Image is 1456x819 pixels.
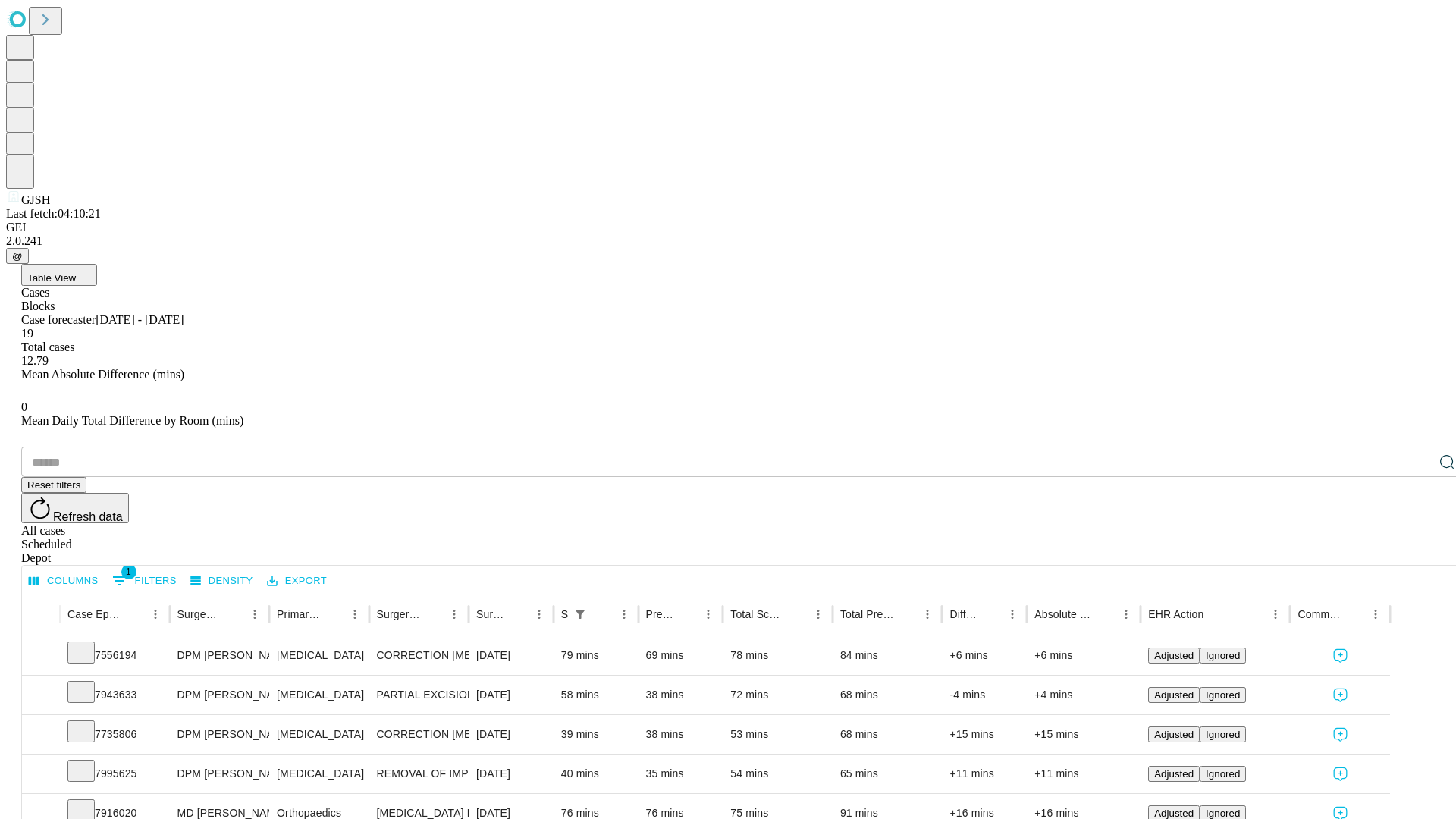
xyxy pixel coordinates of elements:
[561,636,631,675] div: 79 mins
[1206,689,1240,701] span: Ignored
[12,250,23,262] span: @
[67,608,122,620] div: Case Epic Id
[1034,608,1093,620] div: Absolute Difference
[476,636,546,675] div: [DATE]
[27,479,80,491] span: Reset filters
[561,676,631,714] div: 58 mins
[422,604,444,625] button: Sort
[1002,604,1023,625] button: Menu
[646,608,676,620] div: Predicted In Room Duration
[67,636,162,675] div: 7556194
[570,604,591,625] div: 1 active filter
[223,604,244,625] button: Sort
[1200,648,1246,664] button: Ignored
[949,755,1019,793] div: +11 mins
[1200,766,1246,782] button: Ignored
[263,570,331,593] button: Export
[1148,766,1200,782] button: Adjusted
[507,604,529,625] button: Sort
[21,414,243,427] span: Mean Daily Total Difference by Room (mins)
[1154,650,1194,661] span: Adjusted
[1205,604,1226,625] button: Sort
[949,715,1019,754] div: +15 mins
[646,715,716,754] div: 38 mins
[67,676,162,714] div: 7943633
[1154,689,1194,701] span: Adjusted
[124,604,145,625] button: Sort
[613,604,635,625] button: Menu
[561,715,631,754] div: 39 mins
[1116,604,1137,625] button: Menu
[730,755,825,793] div: 54 mins
[21,354,49,367] span: 12.79
[21,264,97,286] button: Table View
[1148,648,1200,664] button: Adjusted
[30,643,52,670] button: Expand
[27,272,76,284] span: Table View
[840,608,895,620] div: Total Predicted Duration
[1206,768,1240,780] span: Ignored
[1206,650,1240,661] span: Ignored
[561,755,631,793] div: 40 mins
[1206,808,1240,819] span: Ignored
[730,715,825,754] div: 53 mins
[592,604,613,625] button: Sort
[1154,768,1194,780] span: Adjusted
[6,234,1450,248] div: 2.0.241
[730,636,825,675] div: 78 mins
[377,636,461,675] div: CORRECTION [MEDICAL_DATA], DOUBLE [MEDICAL_DATA]
[949,636,1019,675] div: +6 mins
[1034,676,1133,714] div: +4 mins
[67,715,162,754] div: 7735806
[646,755,716,793] div: 35 mins
[840,755,935,793] div: 65 mins
[949,608,979,620] div: Difference
[444,604,465,625] button: Menu
[53,510,123,523] span: Refresh data
[1094,604,1116,625] button: Sort
[67,755,162,793] div: 7995625
[561,608,568,620] div: Scheduled In Room Duration
[21,400,27,413] span: 0
[377,755,461,793] div: REMOVAL OF IMPLANT DEEP
[949,676,1019,714] div: -4 mins
[730,608,785,620] div: Total Scheduled Duration
[21,327,33,340] span: 19
[6,207,101,220] span: Last fetch: 04:10:21
[1154,808,1194,819] span: Adjusted
[1034,715,1133,754] div: +15 mins
[96,313,184,326] span: [DATE] - [DATE]
[1200,687,1246,703] button: Ignored
[698,604,719,625] button: Menu
[917,604,938,625] button: Menu
[177,636,262,675] div: DPM [PERSON_NAME] [PERSON_NAME]
[1206,729,1240,740] span: Ignored
[145,604,166,625] button: Menu
[1344,604,1365,625] button: Sort
[121,564,136,579] span: 1
[808,604,829,625] button: Menu
[730,676,825,714] div: 72 mins
[277,608,321,620] div: Primary Service
[529,604,550,625] button: Menu
[21,493,129,523] button: Refresh data
[1154,729,1194,740] span: Adjusted
[25,570,102,593] button: Select columns
[30,761,52,788] button: Expand
[21,368,184,381] span: Mean Absolute Difference (mins)
[840,715,935,754] div: 68 mins
[21,193,50,206] span: GJSH
[476,755,546,793] div: [DATE]
[6,221,1450,234] div: GEI
[177,715,262,754] div: DPM [PERSON_NAME] [PERSON_NAME]
[1034,755,1133,793] div: +11 mins
[1265,604,1286,625] button: Menu
[1365,604,1386,625] button: Menu
[476,715,546,754] div: [DATE]
[30,722,52,748] button: Expand
[1148,687,1200,703] button: Adjusted
[476,608,506,620] div: Surgery Date
[1034,636,1133,675] div: +6 mins
[377,608,421,620] div: Surgery Name
[277,676,361,714] div: [MEDICAL_DATA]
